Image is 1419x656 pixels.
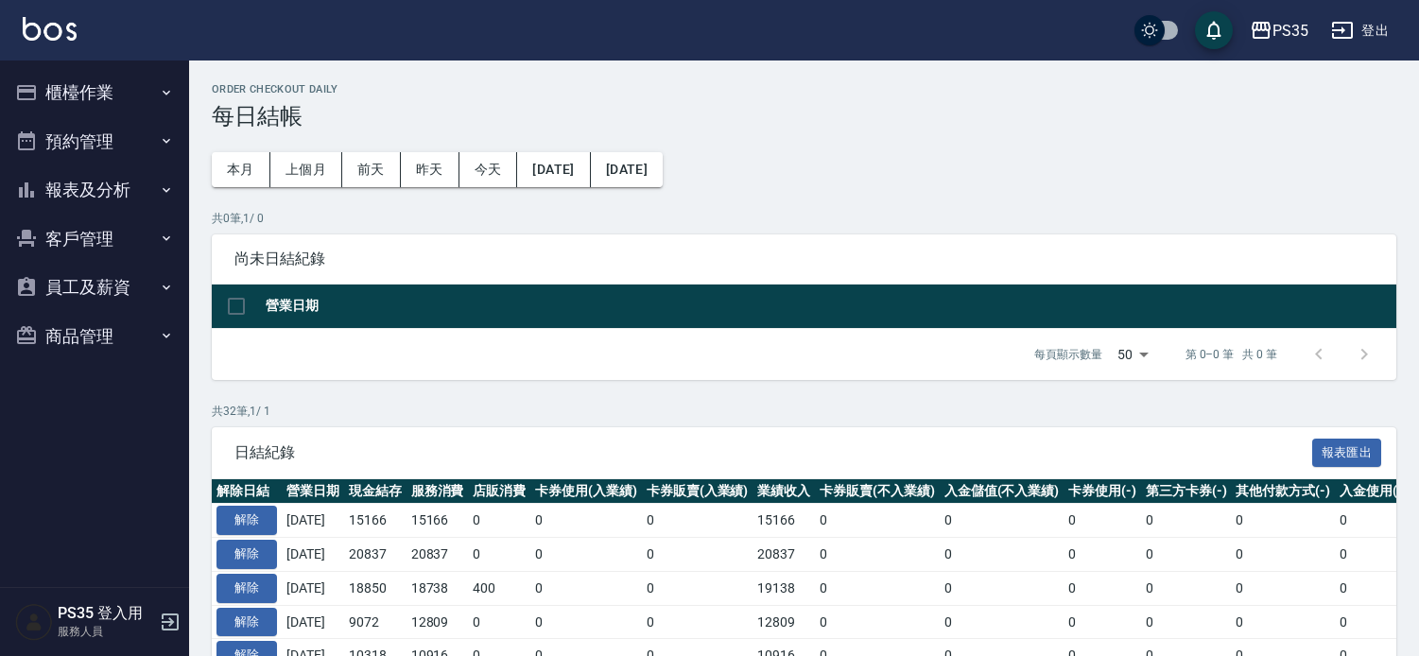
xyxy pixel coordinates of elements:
[1064,605,1141,639] td: 0
[344,605,407,639] td: 9072
[1064,504,1141,538] td: 0
[282,571,344,605] td: [DATE]
[753,479,815,504] th: 業績收入
[1335,479,1412,504] th: 入金使用(-)
[753,538,815,572] td: 20837
[8,68,182,117] button: 櫃檯作業
[8,312,182,361] button: 商品管理
[517,152,590,187] button: [DATE]
[530,605,642,639] td: 0
[8,165,182,215] button: 報表及分析
[940,571,1064,605] td: 0
[459,152,518,187] button: 今天
[1324,13,1396,48] button: 登出
[216,540,277,569] button: 解除
[23,17,77,41] img: Logo
[1034,346,1102,363] p: 每頁顯示數量
[530,479,642,504] th: 卡券使用(入業績)
[1272,19,1308,43] div: PS35
[1312,442,1382,460] a: 報表匯出
[940,504,1064,538] td: 0
[753,605,815,639] td: 12809
[1231,504,1335,538] td: 0
[815,479,940,504] th: 卡券販賣(不入業績)
[212,210,1396,227] p: 共 0 筆, 1 / 0
[940,605,1064,639] td: 0
[1064,479,1141,504] th: 卡券使用(-)
[1141,504,1232,538] td: 0
[1242,11,1316,50] button: PS35
[468,538,530,572] td: 0
[212,403,1396,420] p: 共 32 筆, 1 / 1
[642,504,753,538] td: 0
[753,571,815,605] td: 19138
[815,504,940,538] td: 0
[58,604,154,623] h5: PS35 登入用
[407,571,469,605] td: 18738
[1141,538,1232,572] td: 0
[234,250,1374,268] span: 尚未日結紀錄
[1231,571,1335,605] td: 0
[1141,605,1232,639] td: 0
[234,443,1312,462] span: 日結紀錄
[282,538,344,572] td: [DATE]
[468,571,530,605] td: 400
[1141,571,1232,605] td: 0
[407,605,469,639] td: 12809
[15,603,53,641] img: Person
[753,504,815,538] td: 15166
[344,538,407,572] td: 20837
[1185,346,1277,363] p: 第 0–0 筆 共 0 筆
[407,479,469,504] th: 服務消費
[212,103,1396,129] h3: 每日結帳
[591,152,663,187] button: [DATE]
[8,117,182,166] button: 預約管理
[1335,504,1412,538] td: 0
[407,504,469,538] td: 15166
[216,608,277,637] button: 解除
[261,285,1396,329] th: 營業日期
[1335,571,1412,605] td: 0
[212,83,1396,95] h2: Order checkout daily
[216,574,277,603] button: 解除
[344,571,407,605] td: 18850
[1064,571,1141,605] td: 0
[1195,11,1233,49] button: save
[344,504,407,538] td: 15166
[401,152,459,187] button: 昨天
[8,215,182,264] button: 客戶管理
[282,479,344,504] th: 營業日期
[282,605,344,639] td: [DATE]
[815,538,940,572] td: 0
[8,263,182,312] button: 員工及薪資
[468,479,530,504] th: 店販消費
[1141,479,1232,504] th: 第三方卡券(-)
[642,479,753,504] th: 卡券販賣(入業績)
[407,538,469,572] td: 20837
[1231,538,1335,572] td: 0
[1335,538,1412,572] td: 0
[1110,329,1155,380] div: 50
[1231,479,1335,504] th: 其他付款方式(-)
[468,504,530,538] td: 0
[530,538,642,572] td: 0
[642,538,753,572] td: 0
[58,623,154,640] p: 服務人員
[342,152,401,187] button: 前天
[468,605,530,639] td: 0
[270,152,342,187] button: 上個月
[815,571,940,605] td: 0
[1312,439,1382,468] button: 報表匯出
[344,479,407,504] th: 現金結存
[212,479,282,504] th: 解除日結
[530,504,642,538] td: 0
[1064,538,1141,572] td: 0
[282,504,344,538] td: [DATE]
[815,605,940,639] td: 0
[216,506,277,535] button: 解除
[212,152,270,187] button: 本月
[940,538,1064,572] td: 0
[530,571,642,605] td: 0
[940,479,1064,504] th: 入金儲值(不入業績)
[642,571,753,605] td: 0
